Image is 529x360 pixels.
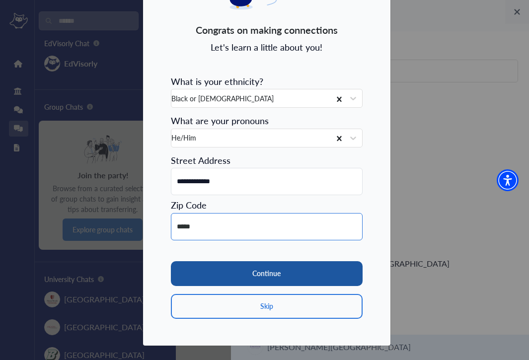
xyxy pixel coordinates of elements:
[211,41,322,53] span: Let's learn a little about you!
[171,93,274,104] div: Black or [DEMOGRAPHIC_DATA]
[171,261,363,286] button: Continue
[171,199,207,211] span: Zip Code
[171,294,363,319] button: Skip
[171,133,196,143] div: He/Him
[196,22,338,37] span: Congrats on making connections
[171,75,263,87] span: What is your ethnicity?
[171,154,230,166] span: Street Address
[171,114,269,127] span: What are your pronouns
[497,169,519,191] div: Accessibility Menu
